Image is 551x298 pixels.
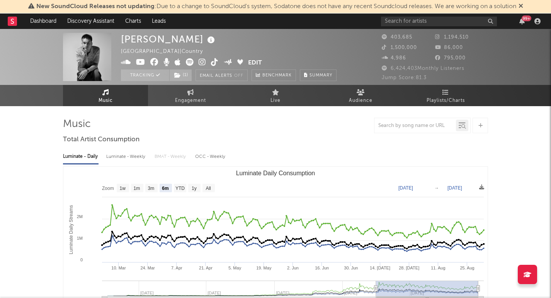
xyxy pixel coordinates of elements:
div: Luminate - Weekly [106,150,147,163]
text: 25. Aug [460,266,474,270]
input: Search by song name or URL [374,123,456,129]
span: 795,000 [435,56,466,61]
text: 1m [134,186,140,191]
text: 6m [162,186,168,191]
text: 11. Aug [431,266,445,270]
a: Benchmark [252,69,296,81]
a: Audience [318,85,403,106]
span: Total Artist Consumption [63,135,139,144]
span: Audience [349,96,372,105]
span: New SoundCloud Releases not updating [36,3,155,10]
button: Edit [248,58,262,68]
a: Playlists/Charts [403,85,488,106]
button: Summary [300,69,337,81]
text: 0 [80,257,83,262]
text: 2. Jun [287,266,299,270]
a: Leads [146,14,171,29]
a: Charts [120,14,146,29]
span: 4,986 [382,56,406,61]
span: Live [270,96,281,105]
span: 1,500,000 [382,45,417,50]
span: 1,194,510 [435,35,469,40]
text: 1y [192,186,197,191]
a: Music [63,85,148,106]
a: Engagement [148,85,233,106]
div: [PERSON_NAME] [121,33,217,46]
em: Off [234,74,243,78]
text: YTD [175,186,185,191]
text: [DATE] [398,185,413,191]
text: 2M [77,214,83,219]
input: Search for artists [381,17,497,26]
text: Luminate Daily Consumption [236,170,315,176]
text: → [434,185,439,191]
div: OCC - Weekly [195,150,226,163]
button: 99+ [519,18,525,24]
text: 16. Jun [315,266,329,270]
span: 86,000 [435,45,463,50]
button: Email AlertsOff [196,69,248,81]
button: (1) [170,69,192,81]
text: 21. Apr [199,266,213,270]
text: 10. Mar [111,266,126,270]
text: 1M [77,236,83,240]
text: 28. [DATE] [399,266,419,270]
text: Zoom [102,186,114,191]
span: Music [99,96,113,105]
a: Discovery Assistant [62,14,120,29]
text: 5. May [228,266,241,270]
span: 403,685 [382,35,412,40]
div: [GEOGRAPHIC_DATA] | Country [121,47,212,56]
text: 30. Jun [344,266,358,270]
text: 19. May [256,266,272,270]
span: Summary [310,73,332,78]
span: Benchmark [262,71,292,80]
a: Dashboard [25,14,62,29]
span: ( 1 ) [169,69,192,81]
div: Luminate - Daily [63,150,99,163]
text: 3m [148,186,155,191]
div: 99 + [522,15,531,21]
span: : Due to a change to SoundCloud's system, Sodatone does not have any recent Soundcloud releases. ... [36,3,516,10]
span: Jump Score: 81.3 [382,75,427,80]
text: 14. [DATE] [370,266,390,270]
span: 6,424,403 Monthly Listeners [382,66,464,71]
text: All [206,186,211,191]
text: 7. Apr [171,266,182,270]
span: Engagement [175,96,206,105]
text: Luminate Daily Streams [68,205,74,254]
span: Playlists/Charts [427,96,465,105]
a: Live [233,85,318,106]
button: Tracking [121,69,169,81]
span: Dismiss [519,3,523,10]
text: 24. Mar [140,266,155,270]
text: 1w [120,186,126,191]
text: [DATE] [447,185,462,191]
